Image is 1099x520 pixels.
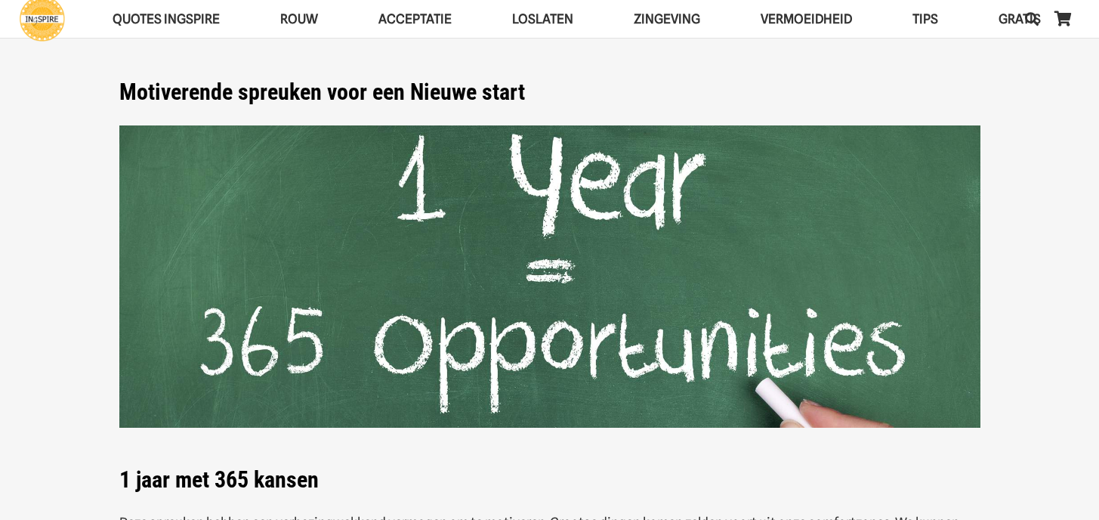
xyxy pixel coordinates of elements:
span: QUOTES INGSPIRE [113,11,220,26]
span: TIPS [912,11,938,26]
span: Loslaten [512,11,573,26]
span: GRATIS [999,11,1041,26]
img: Motivatie spreuken met motiverende teksten van ingspire over de moed niet opgeven en meer werkgeluk [119,125,980,429]
span: Acceptatie [378,11,452,26]
span: Zingeving [634,11,700,26]
span: ROUW [280,11,318,26]
h1: 1 jaar met 365 kansen [119,447,980,494]
span: VERMOEIDHEID [761,11,852,26]
h1: Motiverende spreuken voor een Nieuwe start [119,79,980,106]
